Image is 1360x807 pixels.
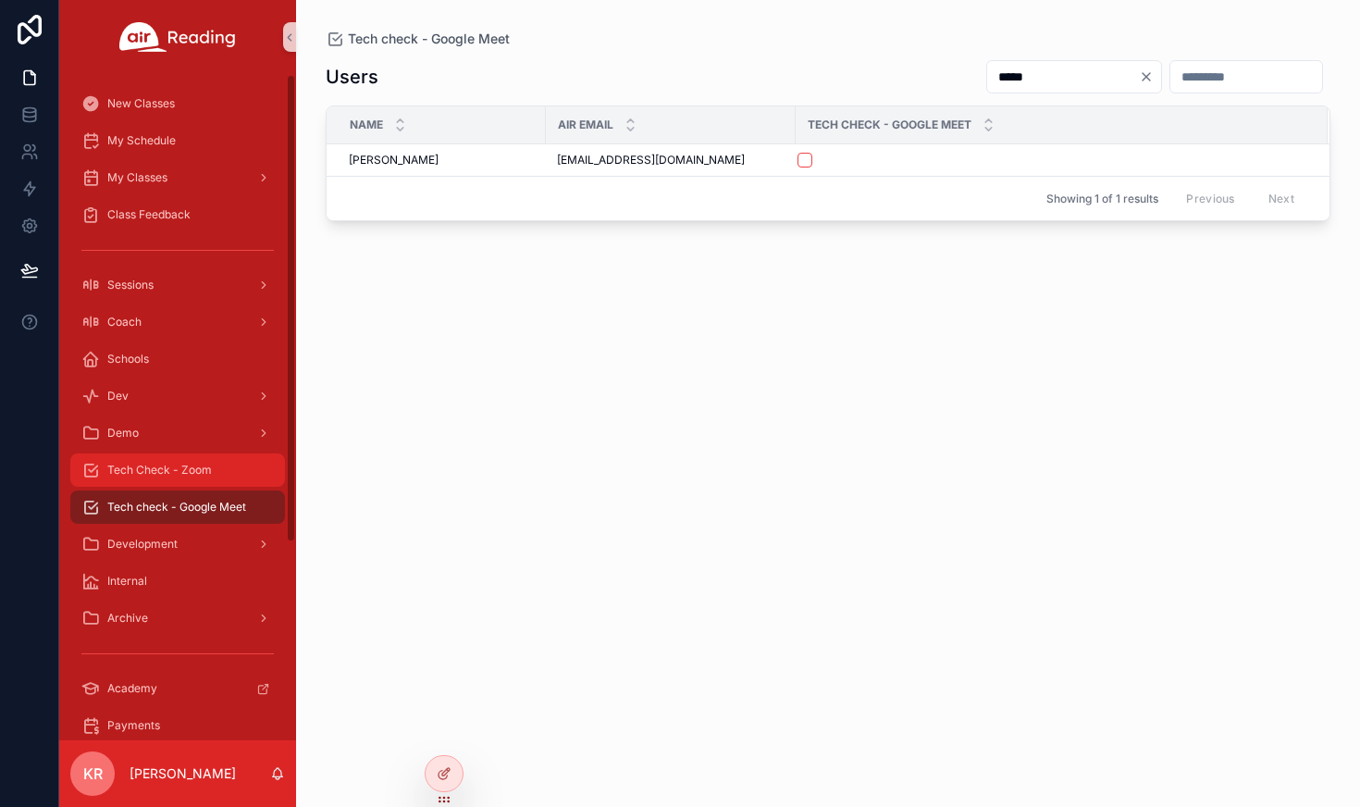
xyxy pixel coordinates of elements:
button: Clear [1139,69,1161,84]
span: [PERSON_NAME] [349,153,439,168]
a: Dev [70,379,285,413]
span: My Schedule [107,133,176,148]
a: Payments [70,709,285,742]
span: Sessions [107,278,154,292]
span: Tech check - Google Meet [107,500,246,515]
span: Tech Check - Google Meet [808,118,971,132]
span: Schools [107,352,149,366]
a: Development [70,528,285,561]
span: Internal [107,574,147,589]
a: Coach [70,305,285,339]
span: Air Email [558,118,613,132]
img: App logo [119,22,236,52]
span: New Classes [107,96,175,111]
span: Archive [107,611,148,626]
span: Tech Check - Zoom [107,463,212,478]
span: Coach [107,315,142,329]
a: My Classes [70,161,285,194]
a: Archive [70,602,285,635]
a: Tech Check - Zoom [70,453,285,487]
span: Demo [107,426,139,441]
a: Demo [70,416,285,450]
span: My Classes [107,170,167,185]
span: [EMAIL_ADDRESS][DOMAIN_NAME] [557,153,745,168]
div: scrollable content [59,74,296,740]
a: Sessions [70,268,285,302]
a: New Classes [70,87,285,120]
a: Tech check - Google Meet [326,30,510,48]
span: Class Feedback [107,207,191,222]
span: KR [83,763,103,785]
span: Academy [107,681,157,696]
a: Schools [70,342,285,376]
p: [PERSON_NAME] [130,764,236,783]
a: Tech check - Google Meet [70,490,285,524]
span: Dev [107,389,129,403]
a: Class Feedback [70,198,285,231]
span: Payments [107,718,160,733]
span: Name [350,118,383,132]
span: Development [107,537,178,552]
span: Showing 1 of 1 results [1046,192,1158,206]
a: My Schedule [70,124,285,157]
span: Tech check - Google Meet [348,30,510,48]
a: Internal [70,565,285,598]
a: Academy [70,672,285,705]
h1: Users [326,64,378,90]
